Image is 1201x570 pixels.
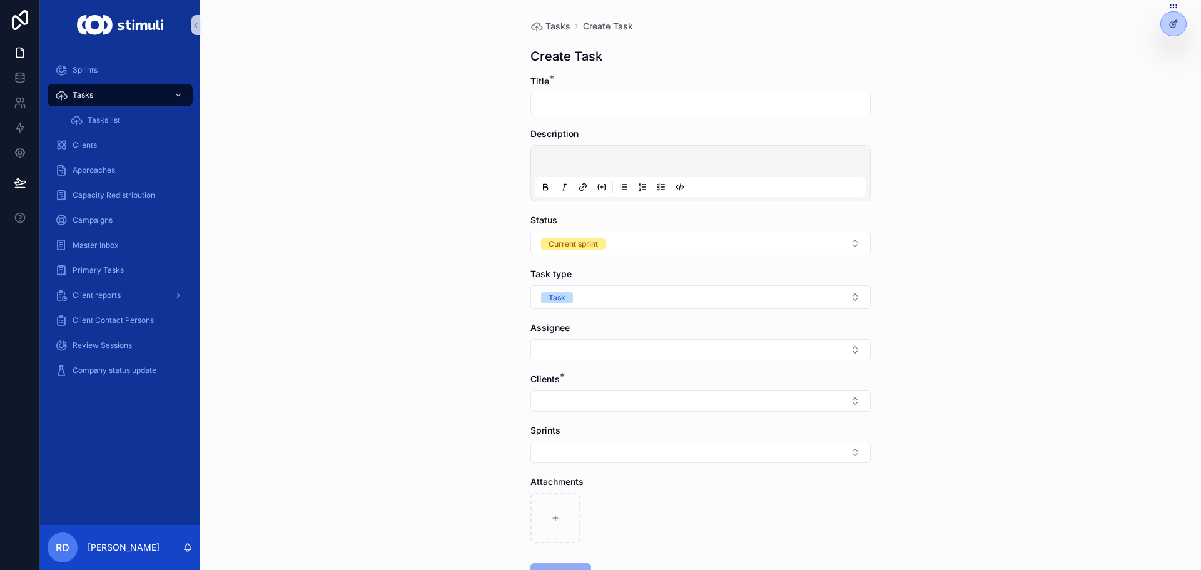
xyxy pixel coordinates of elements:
button: Select Button [530,232,871,255]
span: Status [530,215,557,225]
span: Clients [73,140,97,150]
span: RD [56,540,69,555]
span: Company status update [73,365,156,375]
span: Review Sessions [73,340,132,350]
button: Select Button [530,442,871,463]
img: App logo [77,15,163,35]
div: Current sprint [549,238,598,250]
a: Sprints [48,59,193,81]
a: Campaigns [48,209,193,232]
span: Sprints [530,425,560,435]
span: Tasks [73,90,93,100]
a: Tasks [48,84,193,106]
a: Tasks list [63,109,193,131]
button: Select Button [530,285,871,309]
span: Campaigns [73,215,113,225]
button: Select Button [530,339,871,360]
a: Capacity Redistribution [48,184,193,206]
p: [PERSON_NAME] [88,541,160,554]
a: Client reports [48,284,193,307]
span: Master Inbox [73,240,119,250]
span: Assignee [530,322,570,333]
span: Capacity Redistribution [73,190,155,200]
span: Client Contact Persons [73,315,154,325]
button: Select Button [530,390,871,412]
a: Primary Tasks [48,259,193,282]
a: Company status update [48,359,193,382]
div: scrollable content [40,50,200,398]
span: Tasks list [88,115,120,125]
a: Create Task [583,20,633,33]
span: Attachments [530,476,584,487]
span: Primary Tasks [73,265,124,275]
span: Title [530,76,549,86]
a: Master Inbox [48,234,193,257]
a: Client Contact Persons [48,309,193,332]
a: Tasks [530,20,570,33]
span: Description [530,128,579,139]
span: Tasks [545,20,570,33]
span: Clients [530,374,560,384]
span: Approaches [73,165,115,175]
a: Approaches [48,159,193,181]
a: Review Sessions [48,334,193,357]
span: Client reports [73,290,121,300]
h1: Create Task [530,48,602,65]
div: Task [549,292,565,303]
span: Task type [530,268,572,279]
a: Clients [48,134,193,156]
span: Sprints [73,65,98,75]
